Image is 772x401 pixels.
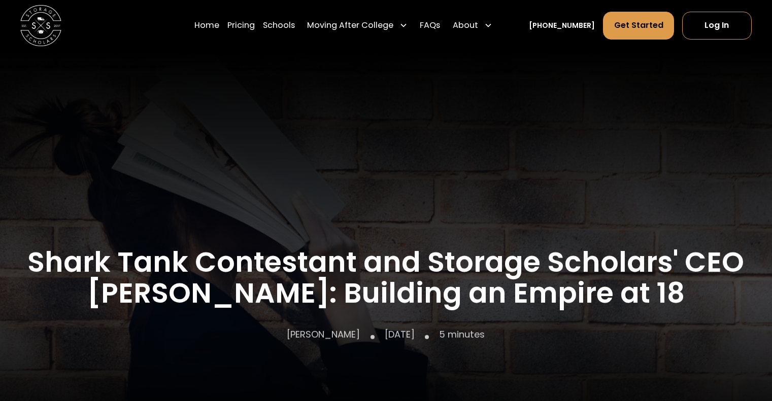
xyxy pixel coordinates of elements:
div: Moving After College [307,19,393,31]
p: [DATE] [385,327,415,341]
div: Moving After College [303,11,412,40]
h1: Shark Tank Contestant and Storage Scholars' CEO [PERSON_NAME]: Building an Empire at 18 [20,247,751,309]
p: [PERSON_NAME] [287,327,360,341]
a: Schools [263,11,295,40]
a: [PHONE_NUMBER] [529,20,595,31]
a: Home [194,11,219,40]
p: 5 minutes [439,327,485,341]
div: About [449,11,496,40]
img: Storage Scholars main logo [20,5,61,46]
a: Log In [682,12,752,39]
div: About [453,19,478,31]
a: Get Started [603,12,674,39]
a: Pricing [227,11,255,40]
a: FAQs [420,11,440,40]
